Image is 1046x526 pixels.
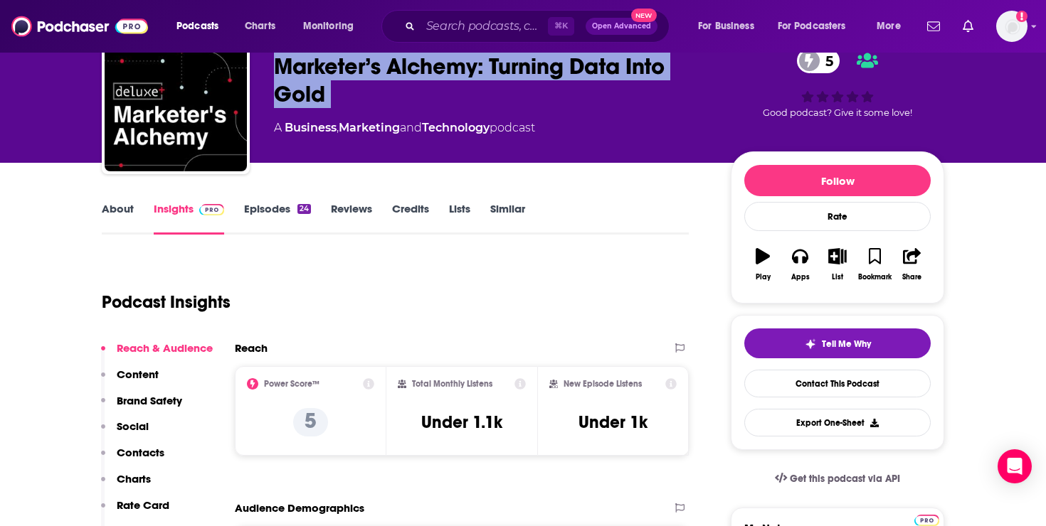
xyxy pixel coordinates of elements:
[564,379,642,389] h2: New Episode Listens
[392,202,429,235] a: Credits
[996,11,1027,42] span: Logged in as maiak
[421,15,548,38] input: Search podcasts, credits, & more...
[422,121,490,134] a: Technology
[877,16,901,36] span: More
[805,338,816,350] img: tell me why sparkle
[811,48,840,73] span: 5
[303,16,354,36] span: Monitoring
[631,9,657,22] span: New
[101,394,182,420] button: Brand Safety
[117,419,149,433] p: Social
[412,379,492,389] h2: Total Monthly Listens
[101,472,151,498] button: Charts
[339,121,400,134] a: Marketing
[921,14,946,38] a: Show notifications dropdown
[117,446,164,459] p: Contacts
[797,48,840,73] a: 5
[791,273,810,281] div: Apps
[117,394,182,407] p: Brand Safety
[421,412,502,433] h3: Under 1.1k
[822,338,871,350] span: Tell Me Why
[819,239,856,290] button: List
[102,202,134,235] a: About
[293,15,372,38] button: open menu
[858,273,892,281] div: Bookmark
[490,202,525,235] a: Similar
[101,498,169,525] button: Rate Card
[768,15,867,38] button: open menu
[101,446,164,472] button: Contacts
[790,473,900,485] span: Get this podcast via API
[117,472,151,485] p: Charts
[199,204,224,215] img: Podchaser Pro
[744,202,931,231] div: Rate
[395,10,683,43] div: Search podcasts, credits, & more...
[867,15,919,38] button: open menu
[235,501,364,515] h2: Audience Demographics
[957,14,979,38] a: Show notifications dropdown
[337,121,339,134] span: ,
[744,239,781,290] button: Play
[167,15,237,38] button: open menu
[731,39,944,127] div: 5Good podcast? Give it some love!
[449,202,470,235] a: Lists
[914,515,939,526] img: Podchaser Pro
[101,341,213,367] button: Reach & Audience
[274,119,535,136] div: A podcast
[331,202,372,235] a: Reviews
[744,409,931,436] button: Export One-Sheet
[235,341,268,355] h2: Reach
[592,23,651,30] span: Open Advanced
[996,11,1027,42] img: User Profile
[744,165,931,196] button: Follow
[101,367,159,394] button: Content
[781,239,818,290] button: Apps
[117,367,159,381] p: Content
[998,449,1032,483] div: Open Intercom Messenger
[894,239,931,290] button: Share
[154,202,224,235] a: InsightsPodchaser Pro
[117,498,169,512] p: Rate Card
[688,15,772,38] button: open menu
[548,17,574,36] span: ⌘ K
[744,328,931,358] button: tell me why sparkleTell Me Why
[101,419,149,446] button: Social
[285,121,337,134] a: Business
[914,512,939,526] a: Pro website
[763,107,912,118] span: Good podcast? Give it some love!
[117,341,213,355] p: Reach & Audience
[778,16,846,36] span: For Podcasters
[297,204,311,214] div: 24
[102,291,231,313] h1: Podcast Insights
[236,15,284,38] a: Charts
[586,18,657,35] button: Open AdvancedNew
[400,121,422,134] span: and
[176,16,218,36] span: Podcasts
[902,273,921,281] div: Share
[1016,11,1027,22] svg: Add a profile image
[764,461,912,496] a: Get this podcast via API
[856,239,893,290] button: Bookmark
[996,11,1027,42] button: Show profile menu
[244,202,311,235] a: Episodes24
[264,379,319,389] h2: Power Score™
[11,13,148,40] img: Podchaser - Follow, Share and Rate Podcasts
[579,412,648,433] h3: Under 1k
[698,16,754,36] span: For Business
[293,408,328,436] p: 5
[756,273,771,281] div: Play
[744,370,931,397] a: Contact This Podcast
[832,273,843,281] div: List
[105,29,247,171] img: Marketer’s Alchemy: Turning Data Into Gold
[245,16,275,36] span: Charts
